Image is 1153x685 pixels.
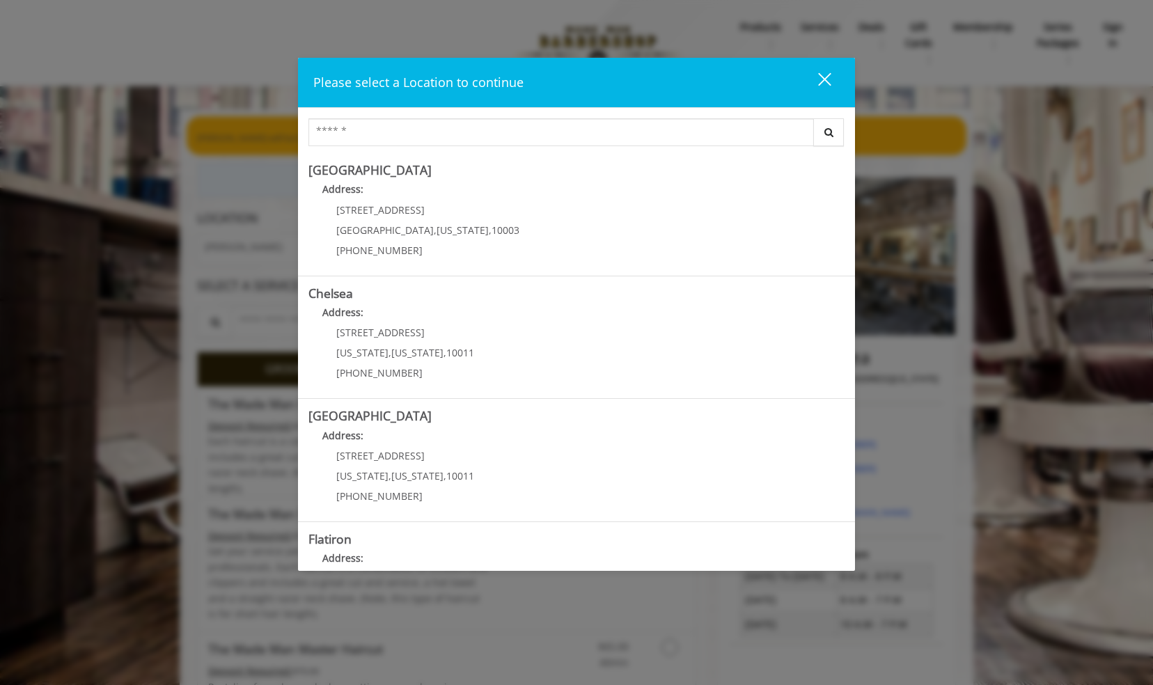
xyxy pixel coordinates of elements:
span: Please select a Location to continue [313,74,524,90]
span: , [444,346,446,359]
span: [GEOGRAPHIC_DATA] [336,223,434,237]
span: [STREET_ADDRESS] [336,203,425,216]
span: [PHONE_NUMBER] [336,366,423,379]
div: close dialog [802,72,830,93]
b: Address: [322,429,363,442]
b: Address: [322,182,363,196]
span: [US_STATE] [437,223,489,237]
span: [STREET_ADDRESS] [336,449,425,462]
span: , [389,346,391,359]
span: [US_STATE] [391,346,444,359]
span: [PHONE_NUMBER] [336,244,423,257]
b: [GEOGRAPHIC_DATA] [308,162,432,178]
span: [US_STATE] [336,469,389,482]
b: [GEOGRAPHIC_DATA] [308,407,432,424]
button: close dialog [792,68,840,97]
span: [US_STATE] [336,346,389,359]
span: 10011 [446,469,474,482]
span: 10003 [492,223,519,237]
span: [STREET_ADDRESS] [336,326,425,339]
b: Address: [322,306,363,319]
b: Chelsea [308,285,353,301]
span: [US_STATE] [391,469,444,482]
b: Address: [322,551,363,565]
span: , [434,223,437,237]
span: 10011 [446,346,474,359]
span: , [389,469,391,482]
i: Search button [821,127,837,137]
span: , [489,223,492,237]
b: Flatiron [308,530,352,547]
input: Search Center [308,118,814,146]
div: Center Select [308,118,845,153]
span: [PHONE_NUMBER] [336,489,423,503]
span: , [444,469,446,482]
